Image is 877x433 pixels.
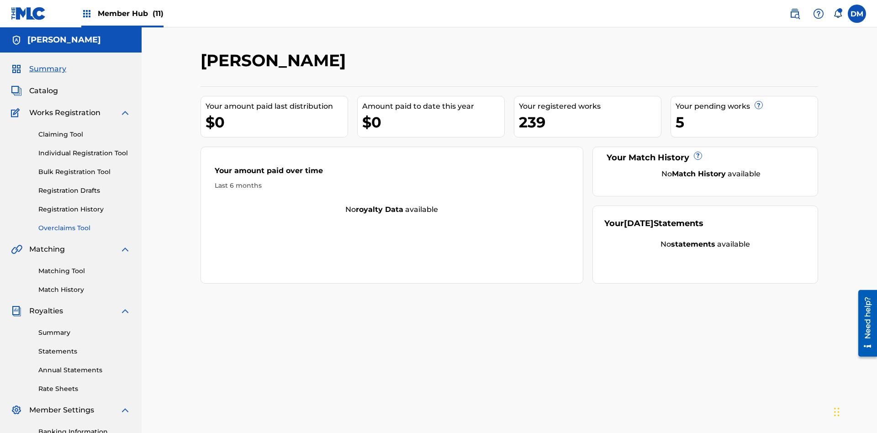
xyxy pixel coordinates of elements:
[356,205,403,214] strong: royalty data
[120,405,131,416] img: expand
[38,328,131,338] a: Summary
[604,217,703,230] div: Your Statements
[38,148,131,158] a: Individual Registration Tool
[676,112,818,132] div: 5
[206,112,348,132] div: $0
[215,181,569,190] div: Last 6 months
[206,101,348,112] div: Your amount paid last distribution
[789,8,800,19] img: search
[519,101,661,112] div: Your registered works
[38,130,131,139] a: Claiming Tool
[38,347,131,356] a: Statements
[11,107,23,118] img: Works Registration
[624,218,654,228] span: [DATE]
[786,5,804,23] a: Public Search
[215,165,569,181] div: Your amount paid over time
[11,306,22,317] img: Royalties
[813,8,824,19] img: help
[29,306,63,317] span: Royalties
[11,63,22,74] img: Summary
[848,5,866,23] div: User Menu
[29,63,66,74] span: Summary
[672,169,726,178] strong: Match History
[755,101,762,109] span: ?
[604,239,807,250] div: No available
[676,101,818,112] div: Your pending works
[851,286,877,361] iframe: Resource Center
[11,35,22,46] img: Accounts
[519,112,661,132] div: 239
[201,204,583,215] div: No available
[29,107,100,118] span: Works Registration
[11,85,22,96] img: Catalog
[831,389,877,433] iframe: Chat Widget
[38,285,131,295] a: Match History
[11,85,58,96] a: CatalogCatalog
[671,240,715,248] strong: statements
[38,167,131,177] a: Bulk Registration Tool
[153,9,164,18] span: (11)
[809,5,828,23] div: Help
[120,244,131,255] img: expand
[833,9,842,18] div: Notifications
[362,112,504,132] div: $0
[362,101,504,112] div: Amount paid to date this year
[38,186,131,195] a: Registration Drafts
[11,244,22,255] img: Matching
[834,398,840,426] div: Drag
[38,384,131,394] a: Rate Sheets
[81,8,92,19] img: Top Rightsholders
[11,63,66,74] a: SummarySummary
[11,7,46,20] img: MLC Logo
[38,205,131,214] a: Registration History
[120,107,131,118] img: expand
[604,152,807,164] div: Your Match History
[38,266,131,276] a: Matching Tool
[201,50,350,71] h2: [PERSON_NAME]
[694,152,702,159] span: ?
[29,405,94,416] span: Member Settings
[616,169,807,180] div: No available
[11,405,22,416] img: Member Settings
[27,35,101,45] h5: EYAMA MCSINGER
[29,85,58,96] span: Catalog
[29,244,65,255] span: Matching
[98,8,164,19] span: Member Hub
[38,223,131,233] a: Overclaims Tool
[38,365,131,375] a: Annual Statements
[120,306,131,317] img: expand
